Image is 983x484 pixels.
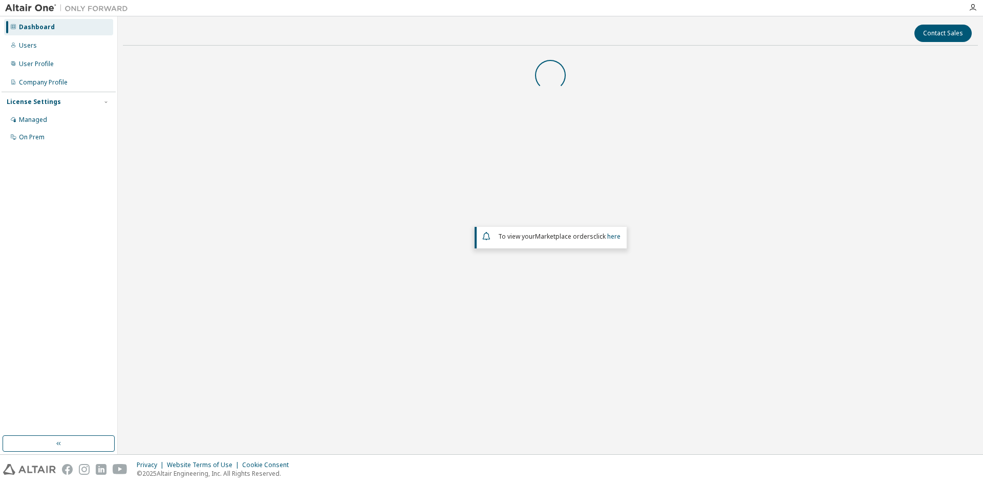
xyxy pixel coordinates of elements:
[137,461,167,469] div: Privacy
[62,464,73,475] img: facebook.svg
[5,3,133,13] img: Altair One
[19,133,45,141] div: On Prem
[96,464,106,475] img: linkedin.svg
[19,116,47,124] div: Managed
[914,25,972,42] button: Contact Sales
[607,232,621,241] a: here
[19,60,54,68] div: User Profile
[535,232,593,241] em: Marketplace orders
[498,232,621,241] span: To view your click
[19,41,37,50] div: Users
[113,464,127,475] img: youtube.svg
[3,464,56,475] img: altair_logo.svg
[137,469,295,478] p: © 2025 Altair Engineering, Inc. All Rights Reserved.
[19,23,55,31] div: Dashboard
[167,461,242,469] div: Website Terms of Use
[19,78,68,87] div: Company Profile
[79,464,90,475] img: instagram.svg
[242,461,295,469] div: Cookie Consent
[7,98,61,106] div: License Settings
